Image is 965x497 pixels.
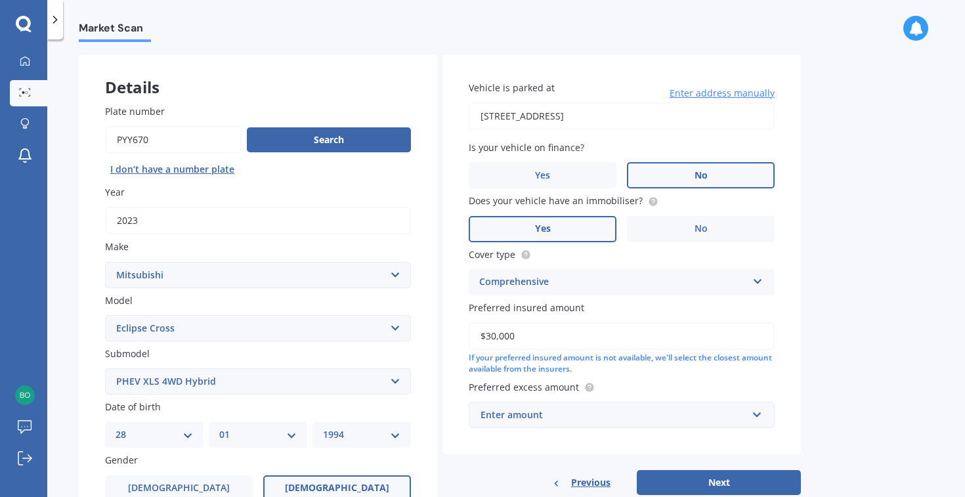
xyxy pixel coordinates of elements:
[105,294,133,307] span: Model
[535,170,550,181] span: Yes
[79,54,437,94] div: Details
[105,347,150,360] span: Submodel
[128,483,230,494] span: [DEMOGRAPHIC_DATA]
[105,105,165,118] span: Plate number
[469,381,579,393] span: Preferred excess amount
[469,81,555,94] span: Vehicle is parked at
[469,353,775,375] div: If your preferred insured amount is not available, we'll select the closest amount available from...
[285,483,389,494] span: [DEMOGRAPHIC_DATA]
[105,400,161,413] span: Date of birth
[105,454,138,467] span: Gender
[469,141,584,154] span: Is your vehicle on finance?
[469,322,775,350] input: Enter amount
[479,274,747,290] div: Comprehensive
[695,223,708,234] span: No
[469,248,515,261] span: Cover type
[105,159,240,180] button: I don’t have a number plate
[15,385,35,405] img: 9c5a643684c3a0b80780e59b5523979c
[535,223,551,234] span: Yes
[469,301,584,314] span: Preferred insured amount
[637,470,801,495] button: Next
[571,473,611,492] span: Previous
[105,207,411,234] input: YYYY
[79,22,151,39] span: Market Scan
[105,126,242,154] input: Enter plate number
[105,186,125,198] span: Year
[469,195,643,207] span: Does your vehicle have an immobiliser?
[481,408,747,422] div: Enter amount
[670,87,775,100] span: Enter address manually
[469,102,775,130] input: Enter address
[695,170,708,181] span: No
[247,127,411,152] button: Search
[105,241,129,253] span: Make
